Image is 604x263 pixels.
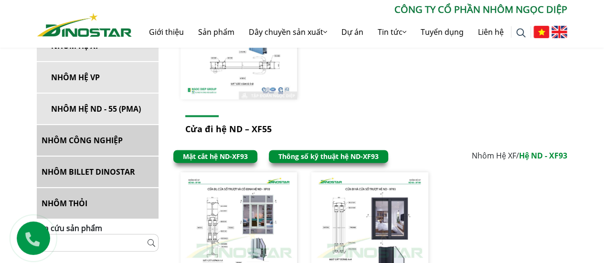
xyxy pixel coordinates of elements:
a: Mặt cắt hệ ND-XF93 [183,152,248,161]
a: Dây chuyền sản xuất [242,17,334,47]
a: NHÔM CÔNG NGHIỆP [37,125,159,156]
span: Nhôm Hệ XF [472,150,516,161]
a: NHÔM BILLET DINOSTAR [37,157,159,187]
a: Dự án [334,17,371,47]
img: English [551,26,567,38]
a: Sản phẩm [191,17,242,47]
a: Tuyển dụng [413,17,471,47]
a: Nhôm Hệ VP [37,62,159,93]
p: CÔNG TY CỔ PHẦN NHÔM NGỌC DIỆP [132,2,567,17]
img: Nhôm Dinostar [37,13,132,37]
a: Tin tức [371,17,413,47]
span: Hệ ND - XF93 [519,150,567,161]
img: search [516,28,526,38]
div: / [472,150,567,172]
a: NHÔM THỎI [37,188,159,219]
span: Tra cứu sản phẩm [37,223,102,233]
img: Tiếng Việt [533,26,549,38]
a: Liên hệ [471,17,511,47]
a: Cửa đi hệ ND – XF55 [185,123,272,135]
a: Thông số kỹ thuật hệ ND-XF93 [278,152,379,161]
a: NHÔM HỆ ND - 55 (PMA) [37,94,159,124]
a: Giới thiệu [142,17,191,47]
